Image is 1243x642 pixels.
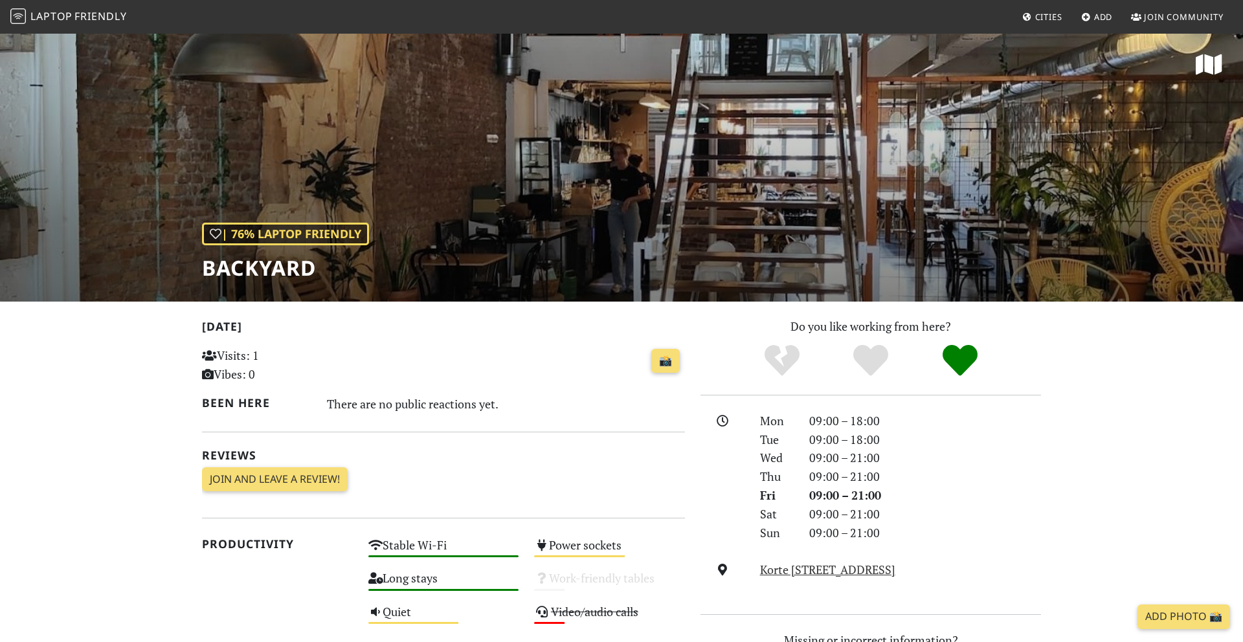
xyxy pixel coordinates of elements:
span: Join Community [1144,11,1224,23]
div: Mon [752,412,801,430]
div: 09:00 – 18:00 [801,430,1049,449]
span: Cities [1035,11,1062,23]
a: Join Community [1126,5,1229,28]
div: 09:00 – 18:00 [801,412,1049,430]
div: Is there Wi-Fi? [361,535,527,568]
a: Korte [STREET_ADDRESS] [760,562,895,577]
div: Fri [752,486,801,505]
a: 📸 [651,349,680,373]
s: Video/audio calls [551,604,638,619]
div: 09:00 – 21:00 [801,505,1049,524]
div: Is it easy to find power sockets? [526,535,693,568]
div: Is it quiet? [361,601,527,634]
div: No [737,343,827,379]
div: Definitely! [915,343,1005,379]
span: Laptop [30,9,73,23]
img: LaptopFriendly [10,8,26,24]
div: Tue [752,430,801,449]
div: Yes [826,343,915,379]
h2: Reviews [202,448,685,462]
div: 09:00 – 21:00 [801,467,1049,486]
p: Visits: 1 Vibes: 0 [202,346,353,384]
a: Add [1076,5,1118,28]
h1: BACKYARD [202,256,369,280]
div: There are no public reactions yet. [327,393,686,414]
div: Sun [752,524,801,542]
div: 09:00 – 21:00 [801,486,1049,505]
a: Cities [1017,5,1068,28]
a: Join and leave a review! [202,467,348,492]
span: Friendly [74,9,126,23]
div: Wed [752,448,801,467]
div: 09:00 – 21:00 [801,524,1049,542]
div: Can you comfortably make audio/video calls? [526,601,693,634]
a: Add Photo 📸 [1137,604,1230,629]
h2: [DATE] [202,320,685,338]
h2: Been here [202,396,311,410]
div: 09:00 – 21:00 [801,448,1049,467]
h2: Productivity [202,537,353,551]
div: Sat [752,505,801,524]
div: Thu [752,467,801,486]
span: Add [1094,11,1113,23]
a: LaptopFriendly LaptopFriendly [10,6,127,28]
div: Are tables and chairs comfortable for work? [526,568,693,601]
div: How long can you comfortably stay and work? [361,568,527,601]
p: Do you like working from here? [700,317,1041,336]
div: In general, do you like working from here? [202,223,369,245]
